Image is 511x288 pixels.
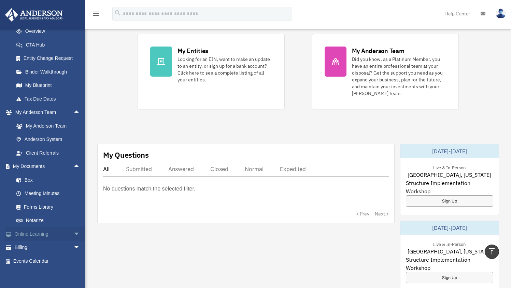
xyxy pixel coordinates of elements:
[210,166,228,172] div: Closed
[496,9,506,18] img: User Pic
[126,166,152,172] div: Submitted
[10,119,90,133] a: My Anderson Team
[103,184,195,194] p: No questions match the selected filter.
[178,56,272,83] div: Looking for an EIN, want to make an update to an entity, or sign up for a bank account? Click her...
[10,187,90,200] a: Meeting Minutes
[10,79,90,92] a: My Blueprint
[406,272,493,283] a: Sign Up
[280,166,306,172] div: Expedited
[352,47,404,55] div: My Anderson Team
[5,227,90,241] a: Online Learningarrow_drop_down
[73,106,87,120] span: arrow_drop_up
[10,200,90,214] a: Forms Library
[10,38,90,52] a: CTA Hub
[10,146,90,160] a: Client Referrals
[10,214,90,227] a: Notarize
[138,34,285,109] a: My Entities Looking for an EIN, want to make an update to an entity, or sign up for a bank accoun...
[485,245,499,259] a: vertical_align_top
[408,247,491,256] span: [GEOGRAPHIC_DATA], [US_STATE]
[73,160,87,174] span: arrow_drop_up
[408,171,491,179] span: [GEOGRAPHIC_DATA], [US_STATE]
[103,150,149,160] div: My Questions
[73,227,87,241] span: arrow_drop_down
[5,106,90,119] a: My Anderson Teamarrow_drop_up
[92,12,100,18] a: menu
[245,166,264,172] div: Normal
[10,52,90,65] a: Entity Change Request
[114,9,122,17] i: search
[10,133,90,146] a: Anderson System
[168,166,194,172] div: Answered
[400,144,499,158] div: [DATE]-[DATE]
[312,34,459,109] a: My Anderson Team Did you know, as a Platinum Member, you have an entire professional team at your...
[428,240,471,247] div: Live & In-Person
[5,160,90,173] a: My Documentsarrow_drop_up
[73,241,87,255] span: arrow_drop_down
[352,56,446,97] div: Did you know, as a Platinum Member, you have an entire professional team at your disposal? Get th...
[10,92,90,106] a: Tax Due Dates
[428,163,471,171] div: Live & In-Person
[103,166,110,172] div: All
[178,47,208,55] div: My Entities
[3,8,65,22] img: Anderson Advisors Platinum Portal
[406,195,493,207] a: Sign Up
[92,10,100,18] i: menu
[5,241,90,254] a: Billingarrow_drop_down
[400,221,499,235] div: [DATE]-[DATE]
[10,173,90,187] a: Box
[406,179,493,195] span: Structure Implementation Workshop
[10,25,90,38] a: Overview
[5,254,90,268] a: Events Calendar
[488,247,496,256] i: vertical_align_top
[406,256,493,272] span: Structure Implementation Workshop
[10,65,90,79] a: Binder Walkthrough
